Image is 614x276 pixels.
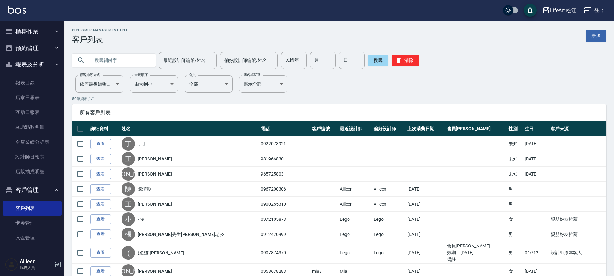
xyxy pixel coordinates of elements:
[3,120,62,134] a: 互助點數明細
[372,121,406,136] th: 偏好設計師
[3,201,62,216] a: 客戶列表
[582,4,606,16] button: 登出
[447,256,505,263] ul: 備註：
[523,167,549,182] td: [DATE]
[90,169,111,179] a: 查看
[90,52,150,69] input: 搜尋關鍵字
[524,4,537,17] button: save
[507,151,523,167] td: 未知
[338,212,372,227] td: Lego
[259,121,311,136] th: 電話
[507,197,523,212] td: 男
[3,90,62,105] a: 店家日報表
[406,182,445,197] td: [DATE]
[80,109,599,116] span: 所有客戶列表
[259,167,311,182] td: 965725803
[138,231,224,237] a: [PERSON_NAME]先生[PERSON_NAME]老公
[122,246,135,260] div: (
[259,136,311,151] td: 0922073921
[406,227,445,242] td: [DATE]
[75,75,123,93] div: 依序最後編輯時間
[259,242,311,264] td: 0907874370
[507,182,523,197] td: 男
[5,258,18,271] img: Person
[406,121,445,136] th: 上次消費日期
[550,6,577,14] div: LifeArt 松江
[3,248,62,265] button: 商品管理
[120,121,259,136] th: 姓名
[138,186,151,192] a: 陳潔影
[72,28,128,32] h2: Customer Management List
[122,167,135,181] div: [PERSON_NAME]
[3,230,62,245] a: 入金管理
[406,197,445,212] td: [DATE]
[20,258,52,265] h5: Ailleen
[372,182,406,197] td: Ailleen
[138,156,172,162] a: [PERSON_NAME]
[138,201,172,207] a: [PERSON_NAME]
[90,214,111,224] a: 查看
[311,121,339,136] th: 客戶編號
[20,265,52,271] p: 服務人員
[507,212,523,227] td: 女
[338,242,372,264] td: Lego
[259,197,311,212] td: 0900255310
[134,73,148,77] label: 呈現順序
[138,250,184,256] a: (妞妞)[PERSON_NAME]
[90,184,111,194] a: 查看
[138,216,147,222] a: 小蛙
[372,227,406,242] td: Lego
[3,40,62,56] button: 預約管理
[368,55,388,66] button: 搜尋
[122,197,135,211] div: 王
[446,121,507,136] th: 會員[PERSON_NAME]
[447,249,505,256] ul: 效期： [DATE]
[8,6,26,14] img: Logo
[259,212,311,227] td: 0972105873
[259,227,311,242] td: 0912470999
[185,75,233,93] div: 全部
[523,121,549,136] th: 生日
[406,242,445,264] td: [DATE]
[130,75,178,93] div: 由大到小
[72,96,606,102] p: 50 筆資料, 1 / 1
[549,227,606,242] td: 親朋好友推薦
[3,150,62,164] a: 設計師日報表
[3,182,62,198] button: 客戶管理
[90,248,111,258] a: 查看
[122,228,135,241] div: 張
[122,182,135,196] div: 陳
[89,121,120,136] th: 詳細資料
[3,164,62,179] a: 店販抽成明細
[406,212,445,227] td: [DATE]
[540,4,579,17] button: LifeArt 松江
[138,141,147,147] a: 丁丁
[90,154,111,164] a: 查看
[507,136,523,151] td: 未知
[239,75,287,93] div: 顯示全部
[90,139,111,149] a: 查看
[3,135,62,150] a: 全店業績分析表
[523,136,549,151] td: [DATE]
[3,56,62,73] button: 報表及分析
[3,23,62,40] button: 櫃檯作業
[3,105,62,120] a: 互助日報表
[189,73,196,77] label: 會員
[259,182,311,197] td: 0967200306
[90,199,111,209] a: 查看
[122,137,135,151] div: 丁
[80,73,100,77] label: 顧客排序方式
[392,55,419,66] button: 清除
[338,227,372,242] td: Lego
[549,212,606,227] td: 親朋好友推薦
[549,121,606,136] th: 客戶來源
[447,243,505,249] ul: 會員[PERSON_NAME]
[586,30,606,42] a: 新增
[138,171,172,177] a: [PERSON_NAME]
[259,151,311,167] td: 981966830
[338,197,372,212] td: Ailleen
[90,229,111,239] a: 查看
[523,242,549,264] td: 0/7/12
[3,75,62,90] a: 報表目錄
[372,197,406,212] td: Ailleen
